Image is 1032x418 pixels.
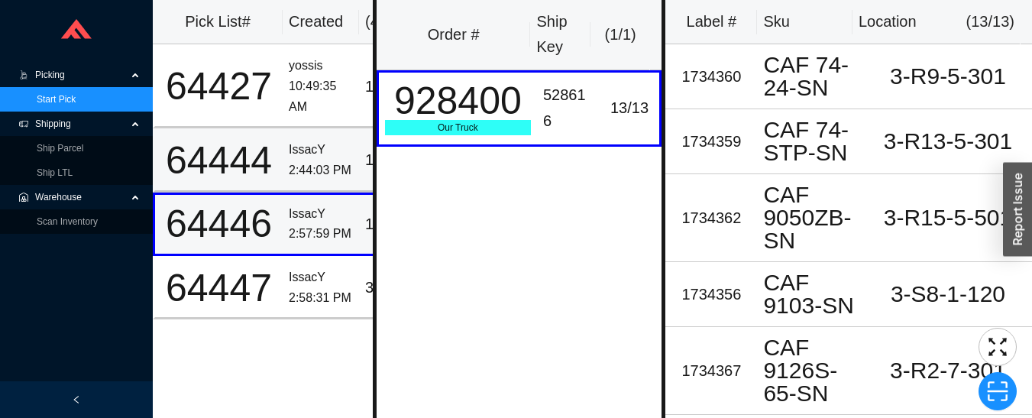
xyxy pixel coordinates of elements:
div: 528616 [543,83,594,134]
div: yossis [289,56,353,76]
div: Our Truck [385,120,531,135]
div: 1 / 1 [365,147,412,173]
div: 1734359 [671,129,751,154]
div: 1734362 [671,206,751,231]
a: Ship LTL [37,167,73,178]
div: 64427 [161,67,277,105]
div: CAF 74-24-SN [763,53,858,99]
div: IssacY [289,267,353,288]
button: scan [979,372,1017,410]
div: ( 4 ) [365,9,414,34]
a: Ship Parcel [37,143,83,154]
div: 3-R13-5-301 [870,130,1026,153]
span: Shipping [35,112,127,136]
div: 928400 [385,82,531,120]
div: ( 1 / 1 ) [597,22,644,47]
div: 3-R2-7-301 [870,359,1026,382]
button: fullscreen [979,328,1017,366]
div: ( 13 / 13 ) [966,9,1014,34]
div: 10:49:35 AM [289,76,353,117]
div: 1734356 [671,282,751,307]
a: Scan Inventory [37,216,98,227]
div: 3-R9-5-301 [870,65,1026,88]
div: IssacY [289,140,353,160]
div: 2:44:03 PM [289,160,353,181]
div: CAF 74-STP-SN [763,118,858,164]
div: 3 / 3 [365,275,412,300]
span: scan [979,380,1016,403]
div: 1 / 6 [365,74,412,99]
div: 1 / 1 [365,212,412,237]
div: 2:58:31 PM [289,288,353,309]
span: fullscreen [979,335,1016,358]
div: 1734360 [671,64,751,89]
div: Location [859,9,917,34]
div: IssacY [289,204,353,225]
div: 3-R15-5-501 [870,206,1026,229]
div: 3-S8-1-120 [870,283,1026,306]
div: CAF 9126S-65-SN [763,336,858,405]
div: CAF 9103-SN [763,271,858,317]
div: CAF 9050ZB-SN [763,183,858,252]
div: 13 / 13 [606,96,654,121]
div: 2:57:59 PM [289,224,353,245]
span: left [72,395,81,404]
span: Warehouse [35,185,127,209]
div: 1734367 [671,358,751,384]
div: 64446 [161,205,277,243]
span: Picking [35,63,127,87]
div: 64447 [161,269,277,307]
div: 64444 [161,141,277,180]
a: Start Pick [37,94,76,105]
